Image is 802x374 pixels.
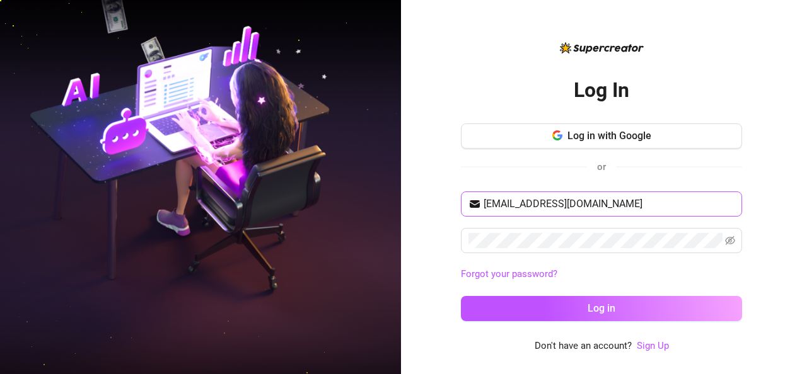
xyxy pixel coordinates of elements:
span: Log in with Google [567,130,651,142]
span: Log in [588,302,615,314]
a: Forgot your password? [461,268,557,280]
button: Log in [461,296,742,321]
span: Don't have an account? [535,339,632,354]
span: or [597,161,606,173]
button: Log in with Google [461,123,742,149]
input: Your email [484,196,735,212]
img: logo-BBDzfeDw.svg [560,42,644,54]
span: eye-invisible [725,235,735,246]
h2: Log In [574,77,629,103]
a: Sign Up [637,339,669,354]
a: Sign Up [637,340,669,351]
a: Forgot your password? [461,267,742,282]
